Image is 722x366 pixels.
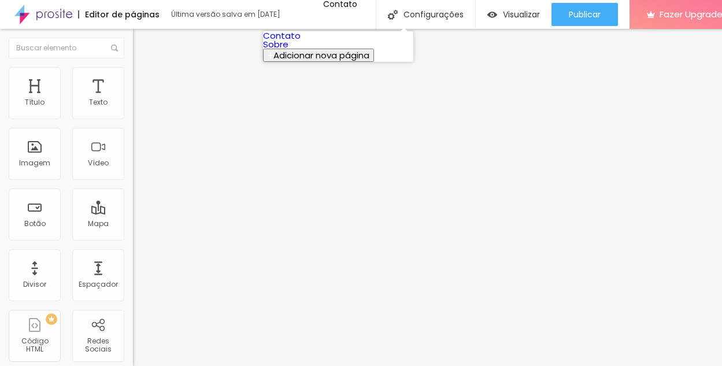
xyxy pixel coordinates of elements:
[263,38,288,50] a: Sobre
[569,10,601,19] span: Publicar
[263,49,374,62] button: Adicionar nova página
[75,337,121,354] div: Redes Sociais
[263,29,301,42] a: Contato
[25,98,45,106] div: Título
[89,98,108,106] div: Texto
[23,280,46,289] div: Divisor
[79,280,118,289] div: Espaçador
[88,159,109,167] div: Vídeo
[24,220,46,228] div: Botão
[78,10,160,19] div: Editor de páginas
[551,3,618,26] button: Publicar
[111,45,118,51] img: Icone
[12,337,57,354] div: Código HTML
[476,3,551,26] button: Visualizar
[88,220,109,228] div: Mapa
[9,38,124,58] input: Buscar elemento
[487,10,497,20] img: view-1.svg
[503,10,540,19] span: Visualizar
[19,159,50,167] div: Imagem
[171,11,304,18] div: Última versão salva em [DATE]
[273,49,369,61] span: Adicionar nova página
[388,10,398,20] img: Icone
